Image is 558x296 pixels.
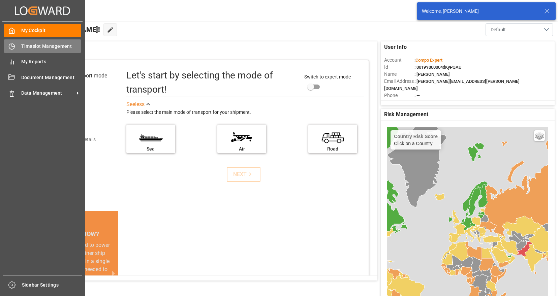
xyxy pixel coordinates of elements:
span: Account Type [384,99,414,106]
button: NEXT [227,167,260,182]
div: Let's start by selecting the mode of transport! [126,68,298,97]
span: Switch to expert mode [304,74,351,79]
button: open menu [486,23,553,36]
span: User Info [384,43,407,51]
div: NEXT [233,170,254,178]
div: Air [221,145,263,153]
span: : [PERSON_NAME] [414,72,450,77]
span: : — [414,93,420,98]
div: Welcome, [PERSON_NAME] [422,8,538,15]
span: : Shipper [414,100,431,105]
span: Timeslot Management [21,43,82,50]
a: Layers [534,130,545,141]
span: : [414,58,442,63]
span: Name [384,71,414,78]
h4: Country Risk Score [394,134,438,139]
span: Document Management [21,74,82,81]
a: Timeslot Management [4,39,81,53]
span: Sidebar Settings [22,282,82,289]
span: Risk Management [384,110,428,119]
div: See less [126,100,145,108]
div: Select transport mode [55,72,107,80]
span: My Cockpit [21,27,82,34]
span: My Reports [21,58,82,65]
span: Phone [384,92,414,99]
span: Id [384,64,414,71]
span: Default [491,26,506,33]
div: Click on a Country [394,134,438,146]
div: Add shipping details [54,136,96,143]
span: : [PERSON_NAME][EMAIL_ADDRESS][PERSON_NAME][DOMAIN_NAME] [384,79,520,91]
span: Account [384,57,414,64]
span: Email Address [384,78,414,85]
div: Please select the main mode of transport for your shipment. [126,108,364,117]
div: Road [312,145,354,153]
span: Data Management [21,90,74,97]
div: Sea [130,145,172,153]
span: Compo Expert [415,58,442,63]
a: My Cockpit [4,24,81,37]
span: : 0019Y000004dKyPQAU [414,65,462,70]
